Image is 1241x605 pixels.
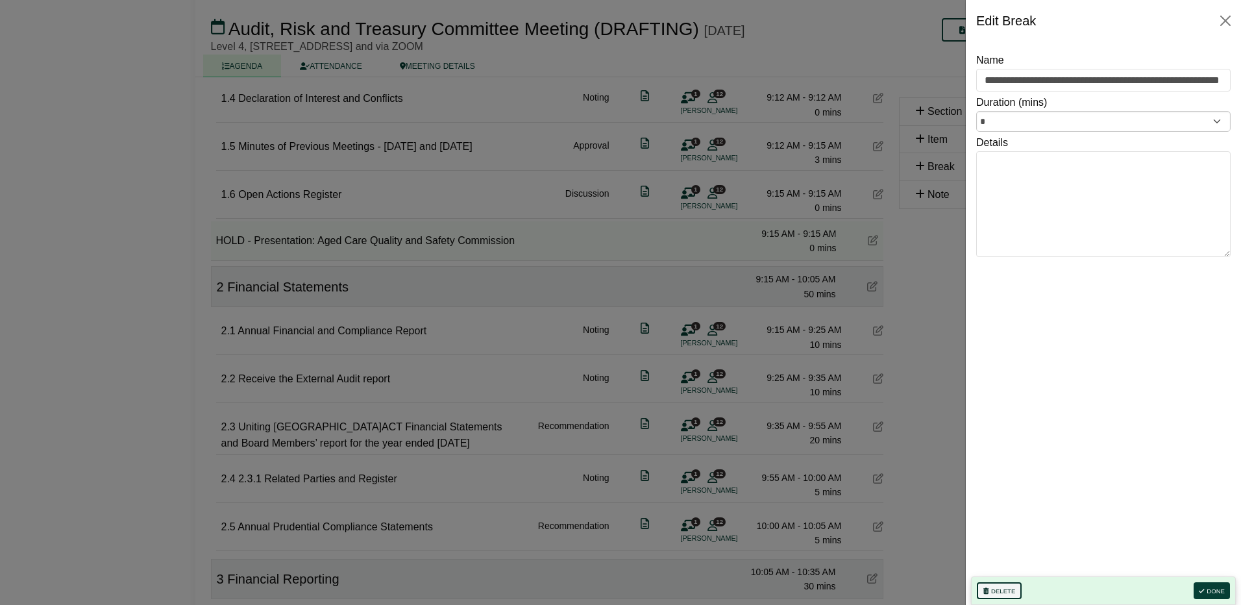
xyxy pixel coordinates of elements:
button: Close [1215,10,1236,31]
button: Delete [977,582,1022,599]
label: Details [976,134,1008,151]
label: Name [976,52,1004,69]
label: Duration (mins) [976,94,1047,111]
div: Edit Break [976,10,1036,31]
button: Done [1194,582,1230,599]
